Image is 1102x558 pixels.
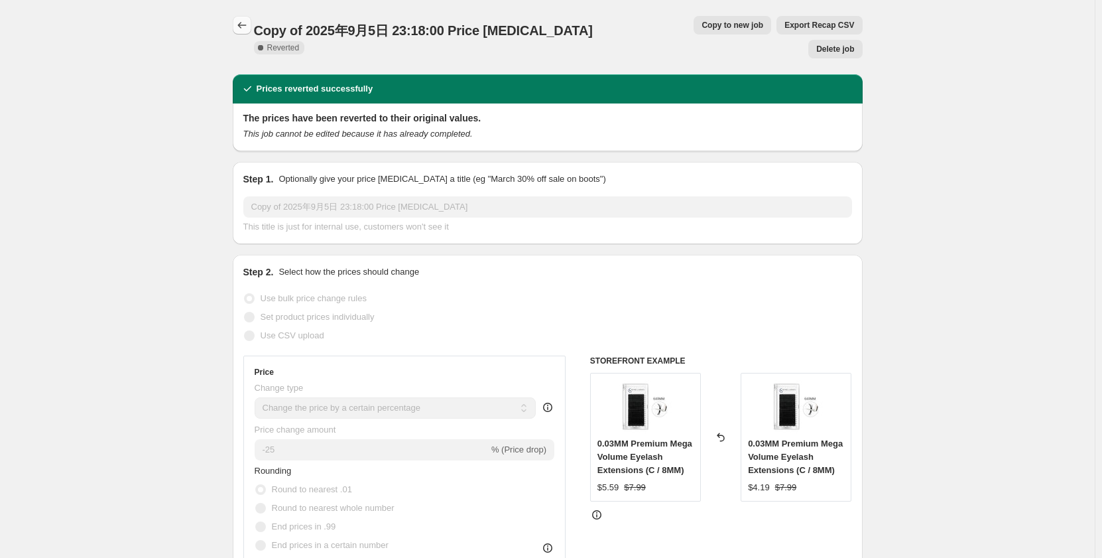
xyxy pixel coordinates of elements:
h2: Step 2. [243,265,274,279]
span: Set product prices individually [261,312,375,322]
span: Use CSV upload [261,330,324,340]
div: help [541,401,554,414]
span: $7.99 [775,482,797,492]
p: Select how the prices should change [278,265,419,279]
span: This title is just for internal use, customers won't see it [243,222,449,232]
span: Round to nearest .01 [272,484,352,494]
span: End prices in a certain number [272,540,389,550]
h2: The prices have been reverted to their original values. [243,111,852,125]
span: Change type [255,383,304,393]
h2: Prices reverted successfully [257,82,373,96]
img: 0-03mm-premium-mega-volume-eyelash-extensions_80x.jpg [770,380,823,433]
h2: Step 1. [243,173,274,186]
span: $4.19 [748,482,770,492]
span: $7.99 [624,482,646,492]
button: Copy to new job [694,16,771,35]
input: 30% off holiday sale [243,196,852,218]
i: This job cannot be edited because it has already completed. [243,129,473,139]
span: Copy of 2025年9月5日 23:18:00 Price [MEDICAL_DATA] [254,23,593,38]
span: Round to nearest whole number [272,503,395,513]
span: Price change amount [255,425,336,435]
span: Rounding [255,466,292,476]
span: % (Price drop) [491,445,546,454]
span: $5.59 [597,482,619,492]
p: Optionally give your price [MEDICAL_DATA] a title (eg "March 30% off sale on boots") [278,173,605,186]
span: Export Recap CSV [784,20,854,31]
span: Copy to new job [702,20,763,31]
span: Use bulk price change rules [261,293,367,303]
button: Price change jobs [233,16,251,35]
span: 0.03MM Premium Mega Volume Eyelash Extensions (C / 8MM) [597,439,692,475]
span: 0.03MM Premium Mega Volume Eyelash Extensions (C / 8MM) [748,439,843,475]
button: Export Recap CSV [776,16,862,35]
h3: Price [255,367,274,378]
span: Reverted [267,42,300,53]
h6: STOREFRONT EXAMPLE [590,356,852,366]
span: End prices in .99 [272,522,336,531]
img: 0-03mm-premium-mega-volume-eyelash-extensions_80x.jpg [619,380,672,433]
button: Delete job [808,40,862,58]
span: Delete job [816,44,854,54]
input: -15 [255,439,489,460]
